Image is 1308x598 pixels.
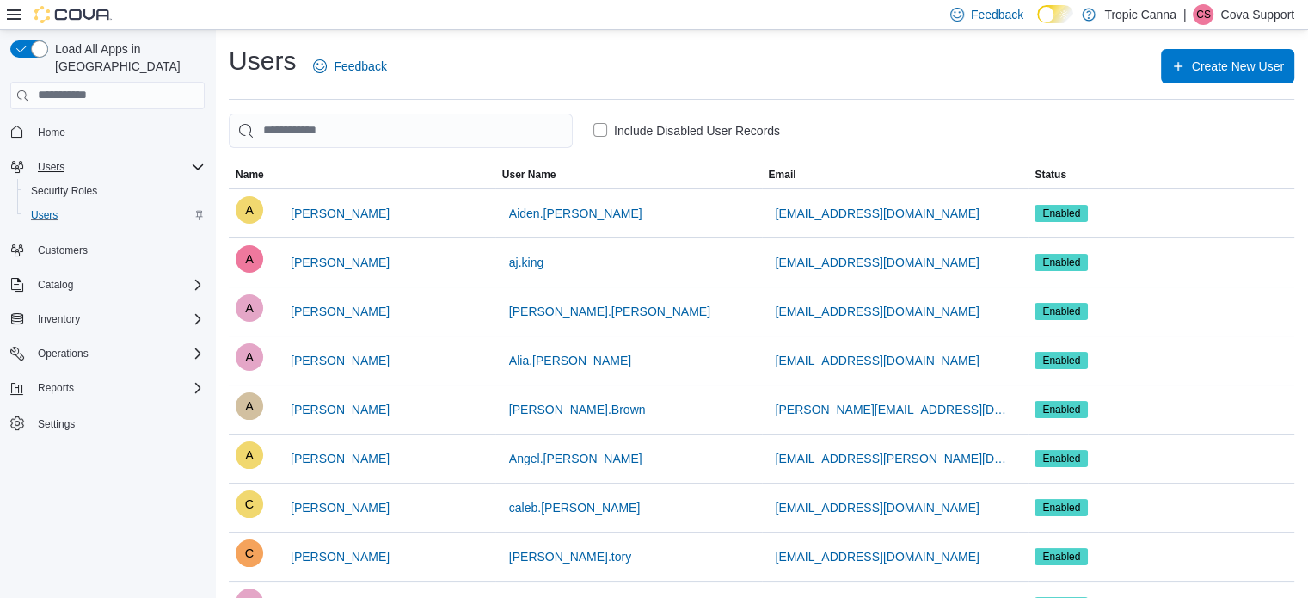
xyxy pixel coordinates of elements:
[38,312,80,326] span: Inventory
[284,294,396,329] button: [PERSON_NAME]
[284,343,396,378] button: [PERSON_NAME]
[291,401,390,418] span: [PERSON_NAME]
[509,450,642,467] span: Angel.[PERSON_NAME]
[1037,5,1073,23] input: Dark Mode
[1042,304,1080,319] span: Enabled
[1042,402,1080,417] span: Enabled
[1193,4,1213,25] div: Cova Support
[502,539,638,574] button: [PERSON_NAME].tory
[502,343,638,378] button: Alia.[PERSON_NAME]
[284,392,396,427] button: [PERSON_NAME]
[1035,205,1088,222] span: Enabled
[31,414,82,435] a: Settings
[284,490,396,525] button: [PERSON_NAME]
[284,441,396,476] button: [PERSON_NAME]
[31,412,205,434] span: Settings
[1042,353,1080,368] span: Enabled
[291,548,390,565] span: [PERSON_NAME]
[31,274,205,295] span: Catalog
[31,157,205,177] span: Users
[31,274,80,295] button: Catalog
[769,343,986,378] button: [EMAIL_ADDRESS][DOMAIN_NAME]
[776,352,979,369] span: [EMAIL_ADDRESS][DOMAIN_NAME]
[3,273,212,297] button: Catalog
[31,184,97,198] span: Security Roles
[502,245,550,280] button: aj.king
[1192,58,1284,75] span: Create New User
[24,205,205,225] span: Users
[776,499,979,516] span: [EMAIL_ADDRESS][DOMAIN_NAME]
[24,181,205,201] span: Security Roles
[24,205,64,225] a: Users
[1183,4,1187,25] p: |
[245,294,254,322] span: A
[3,155,212,179] button: Users
[776,548,979,565] span: [EMAIL_ADDRESS][DOMAIN_NAME]
[245,245,254,273] span: A
[31,122,72,143] a: Home
[31,378,81,398] button: Reports
[38,347,89,361] span: Operations
[38,417,75,431] span: Settings
[236,490,263,518] div: Caleb
[1196,4,1211,25] span: CS
[291,450,390,467] span: [PERSON_NAME]
[776,254,979,271] span: [EMAIL_ADDRESS][DOMAIN_NAME]
[245,441,254,469] span: A
[291,254,390,271] span: [PERSON_NAME]
[24,181,104,201] a: Security Roles
[769,168,796,182] span: Email
[971,6,1023,23] span: Feedback
[502,294,717,329] button: [PERSON_NAME].[PERSON_NAME]
[769,539,986,574] button: [EMAIL_ADDRESS][DOMAIN_NAME]
[229,44,296,78] h1: Users
[17,203,212,227] button: Users
[502,441,649,476] button: Angel.[PERSON_NAME]
[306,49,393,83] a: Feedback
[1042,255,1080,270] span: Enabled
[31,208,58,222] span: Users
[245,392,254,420] span: A
[1042,451,1080,466] span: Enabled
[3,307,212,331] button: Inventory
[34,6,112,23] img: Cova
[1035,450,1088,467] span: Enabled
[17,179,212,203] button: Security Roles
[769,441,1022,476] button: [EMAIL_ADDRESS][PERSON_NAME][DOMAIN_NAME]
[236,168,264,182] span: Name
[31,121,205,143] span: Home
[291,352,390,369] span: [PERSON_NAME]
[245,343,254,371] span: A
[1035,168,1066,182] span: Status
[509,205,642,222] span: Aiden.[PERSON_NAME]
[1035,401,1088,418] span: Enabled
[509,352,631,369] span: Alia.[PERSON_NAME]
[776,401,1015,418] span: [PERSON_NAME][EMAIL_ADDRESS][DOMAIN_NAME]
[38,244,88,257] span: Customers
[776,303,979,320] span: [EMAIL_ADDRESS][DOMAIN_NAME]
[509,303,710,320] span: [PERSON_NAME].[PERSON_NAME]
[3,237,212,262] button: Customers
[509,548,631,565] span: [PERSON_NAME].tory
[769,490,986,525] button: [EMAIL_ADDRESS][DOMAIN_NAME]
[1035,548,1088,565] span: Enabled
[1035,254,1088,271] span: Enabled
[509,254,543,271] span: aj.king
[38,160,64,174] span: Users
[236,196,263,224] div: Aiden
[38,278,73,292] span: Catalog
[236,392,263,420] div: Alicia
[3,410,212,435] button: Settings
[776,205,979,222] span: [EMAIL_ADDRESS][DOMAIN_NAME]
[1035,352,1088,369] span: Enabled
[31,157,71,177] button: Users
[1042,500,1080,515] span: Enabled
[291,499,390,516] span: [PERSON_NAME]
[31,343,205,364] span: Operations
[1042,549,1080,564] span: Enabled
[1042,206,1080,221] span: Enabled
[31,239,205,261] span: Customers
[291,205,390,222] span: [PERSON_NAME]
[284,245,396,280] button: [PERSON_NAME]
[284,539,396,574] button: [PERSON_NAME]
